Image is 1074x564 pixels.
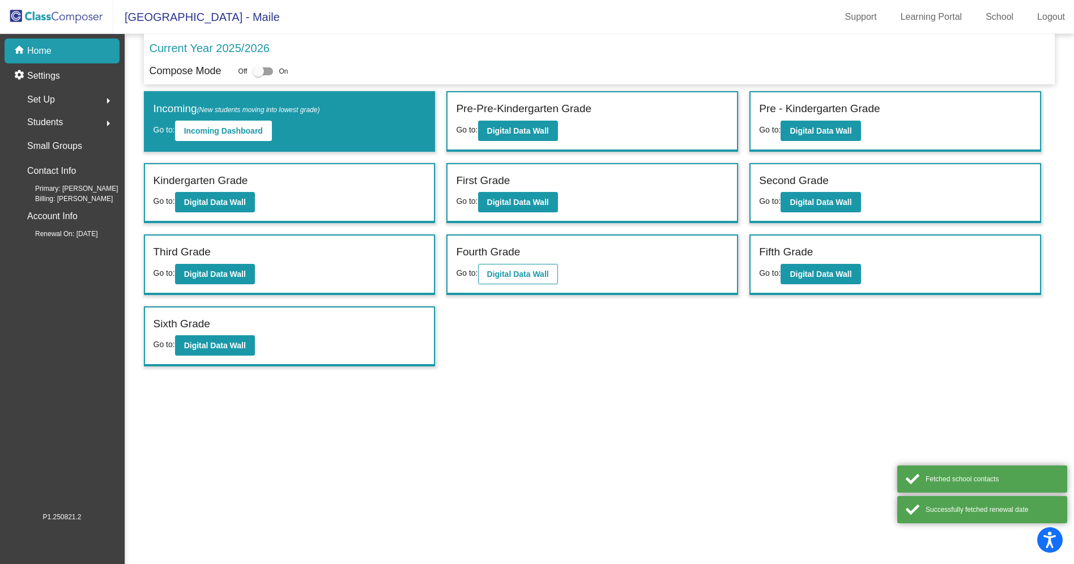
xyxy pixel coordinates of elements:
label: Second Grade [759,173,829,189]
label: Sixth Grade [154,316,210,332]
b: Digital Data Wall [487,126,549,135]
span: Go to: [456,196,478,206]
p: Compose Mode [150,63,221,79]
span: Go to: [759,268,781,277]
label: Third Grade [154,244,211,260]
a: Support [836,8,886,26]
label: Pre-Pre-Kindergarten Grade [456,101,591,117]
span: Go to: [759,125,781,134]
p: Account Info [27,208,78,224]
mat-icon: arrow_right [101,94,115,108]
p: Contact Info [27,163,76,179]
label: Fifth Grade [759,244,813,260]
mat-icon: home [14,44,27,58]
div: Fetched school contacts [926,474,1059,484]
span: Go to: [154,268,175,277]
button: Digital Data Wall [781,121,860,141]
div: Successfully fetched renewal date [926,505,1059,515]
a: School [977,8,1022,26]
label: Incoming [154,101,320,117]
span: [GEOGRAPHIC_DATA] - Maile [113,8,280,26]
button: Digital Data Wall [175,192,255,212]
span: Go to: [456,125,478,134]
b: Digital Data Wall [790,198,851,207]
button: Digital Data Wall [478,264,558,284]
span: Go to: [154,196,175,206]
p: Small Groups [27,138,82,154]
b: Incoming Dashboard [184,126,263,135]
b: Digital Data Wall [184,270,246,279]
p: Current Year 2025/2026 [150,40,270,57]
span: On [279,66,288,76]
b: Digital Data Wall [487,270,549,279]
span: Go to: [456,268,478,277]
p: Home [27,44,52,58]
span: Students [27,114,63,130]
span: Go to: [759,196,781,206]
a: Logout [1028,8,1074,26]
label: First Grade [456,173,510,189]
button: Digital Data Wall [175,335,255,356]
span: Billing: [PERSON_NAME] [17,194,113,204]
b: Digital Data Wall [487,198,549,207]
b: Digital Data Wall [184,341,246,350]
button: Digital Data Wall [781,264,860,284]
b: Digital Data Wall [790,126,851,135]
p: Settings [27,69,60,83]
button: Digital Data Wall [175,264,255,284]
mat-icon: settings [14,69,27,83]
span: Go to: [154,125,175,134]
button: Incoming Dashboard [175,121,272,141]
span: Renewal On: [DATE] [17,229,97,239]
label: Kindergarten Grade [154,173,248,189]
button: Digital Data Wall [781,192,860,212]
span: Set Up [27,92,55,108]
label: Pre - Kindergarten Grade [759,101,880,117]
span: (New students moving into lowest grade) [197,106,320,114]
span: Go to: [154,340,175,349]
a: Learning Portal [892,8,971,26]
label: Fourth Grade [456,244,520,260]
button: Digital Data Wall [478,192,558,212]
span: Off [238,66,248,76]
button: Digital Data Wall [478,121,558,141]
b: Digital Data Wall [184,198,246,207]
span: Primary: [PERSON_NAME] [17,183,118,194]
mat-icon: arrow_right [101,117,115,130]
b: Digital Data Wall [790,270,851,279]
